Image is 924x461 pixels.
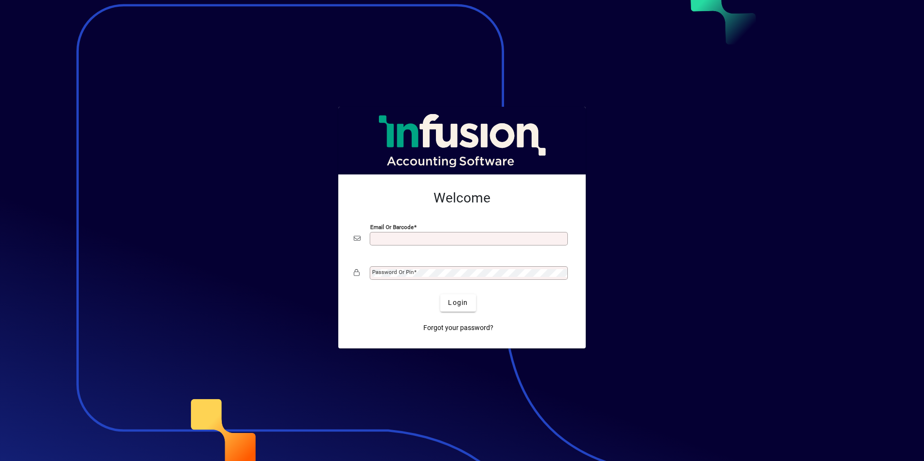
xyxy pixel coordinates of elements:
button: Login [440,294,476,312]
a: Forgot your password? [419,319,497,337]
mat-label: Email or Barcode [370,223,414,230]
span: Forgot your password? [423,323,493,333]
h2: Welcome [354,190,570,206]
mat-label: Password or Pin [372,269,414,275]
span: Login [448,298,468,308]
